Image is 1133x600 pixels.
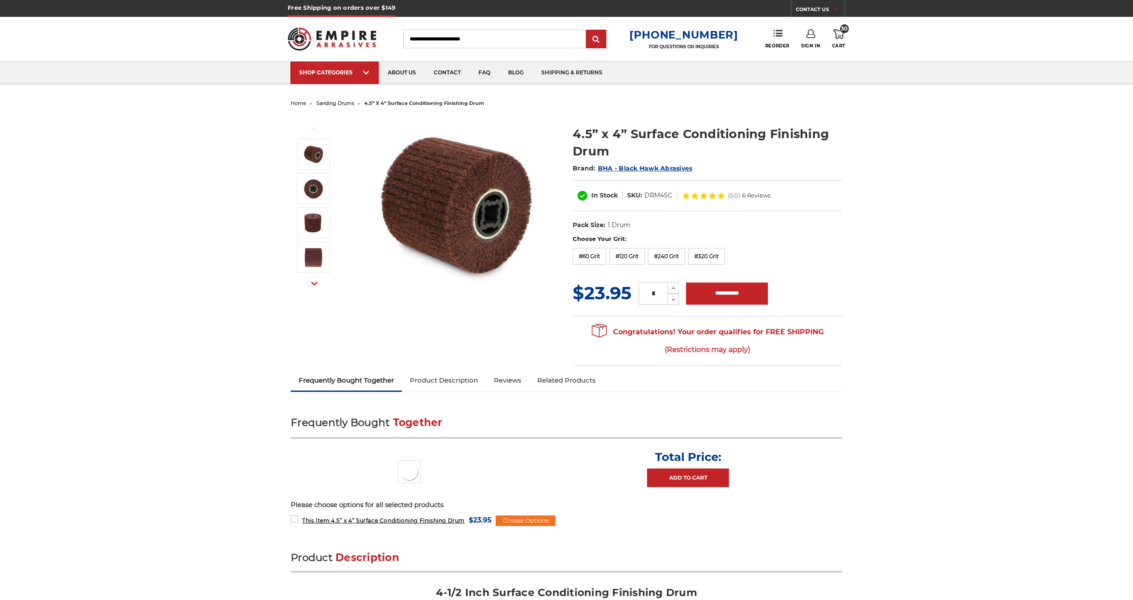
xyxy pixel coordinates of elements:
[644,191,672,200] dd: DRM4SC
[470,62,499,84] a: faq
[742,193,771,198] span: 6 Reviews
[302,143,324,165] img: 4.5 Inch Surface Conditioning Finishing Drum
[832,43,845,49] span: Cart
[840,24,849,33] span: 30
[291,500,842,510] p: Please choose options for all selected products
[765,43,790,49] span: Reorder
[796,4,845,17] a: CONTACT US
[304,120,325,139] button: Previous
[302,212,324,234] img: Non Woven Finishing Sanding Drum
[598,164,693,172] a: BHA - Black Hawk Abrasives
[629,44,738,50] p: FOR QUESTIONS OR INQUIRIES
[573,125,842,160] h1: 4.5” x 4” Surface Conditioning Finishing Drum
[302,246,324,268] img: 4.5” x 4” Surface Conditioning Finishing Drum
[393,416,443,429] span: Together
[765,29,790,48] a: Reorder
[302,517,465,524] span: 4.5” x 4” Surface Conditioning Finishing Drum
[647,468,729,487] a: Add to Cart
[587,31,605,48] input: Submit
[496,515,555,526] div: Choose Options
[304,274,325,293] button: Next
[573,221,605,230] dt: Pack Size:
[655,450,721,464] p: Total Price:
[291,371,402,390] a: Frequently Bought Together
[398,460,421,483] img: 4.5 Inch Surface Conditioning Finishing Drum
[529,371,604,390] a: Related Products
[801,43,820,49] span: Sign In
[367,116,544,293] img: 4.5 Inch Surface Conditioning Finishing Drum
[288,22,376,56] img: Empire Abrasives
[627,191,642,200] dt: SKU:
[302,517,331,524] strong: This Item:
[302,178,324,200] img: 4.5" x 4" Surface Conditioning Finishing Drum - 3/4 Inch Quad Key Arbor
[291,100,306,106] a: home
[532,62,611,84] a: shipping & returns
[425,62,470,84] a: contact
[573,164,596,172] span: Brand:
[402,371,486,390] a: Product Description
[469,514,492,526] span: $23.95
[316,100,354,106] a: sanding drums
[486,371,529,390] a: Reviews
[573,235,842,244] label: Choose Your Grit:
[299,69,370,76] div: SHOP CATEGORIES
[592,341,824,358] span: (Restrictions may apply)
[591,191,618,199] span: In Stock
[728,193,740,198] span: (5.0)
[379,62,425,84] a: about us
[364,100,484,106] span: 4.5” x 4” surface conditioning finishing drum
[608,221,630,230] dd: 1 Drum
[832,29,845,49] a: 30 Cart
[499,62,532,84] a: blog
[291,416,389,429] span: Frequently Bought
[592,323,824,359] span: Congratulations! Your order qualifies for FREE SHIPPING
[291,551,332,564] span: Product
[573,282,632,304] span: $23.95
[335,551,399,564] span: Description
[629,28,738,41] a: [PHONE_NUMBER]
